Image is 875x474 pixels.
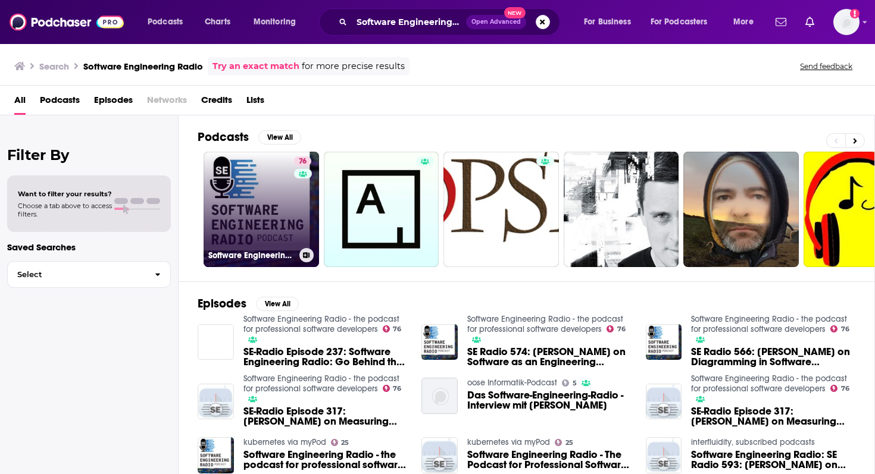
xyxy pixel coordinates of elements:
a: 76 [294,156,311,166]
button: open menu [725,12,768,32]
img: Software Engineering Radio - The Podcast for Professional Software Developers: SE Radio 634: Jim ... [421,437,458,473]
span: Software Engineering Radio - the podcast for professional software developers: SE Radio 649: [PER... [243,450,408,470]
a: Show notifications dropdown [801,12,819,32]
img: SE Radio 566: Ashley Peacock on Diagramming in Software Engineering [646,324,682,360]
img: Podchaser - Follow, Share and Rate Podcasts [10,11,124,33]
span: 5 [573,381,577,386]
span: for more precise results [302,59,405,73]
span: SE Radio 566: [PERSON_NAME] on Diagramming in Software Engineering [691,347,855,367]
a: 76 [607,325,626,332]
span: Episodes [94,90,133,115]
a: 76 [383,325,402,332]
span: Software Engineering Radio - The Podcast for Professional Software Developers: SE Radio 634: [PER... [467,450,632,470]
span: 76 [841,386,849,391]
span: SE-Radio Episode 317: [PERSON_NAME] on Measuring Software Engineering Productivity [243,406,408,426]
button: Show profile menu [833,9,860,35]
svg: Add a profile image [850,9,860,18]
a: Credits [201,90,232,115]
a: 25 [555,439,573,446]
span: New [504,7,526,18]
a: PodcastsView All [198,130,301,145]
button: View All [256,297,299,311]
a: Software Engineering Radio - the podcast for professional software developers [691,314,847,334]
a: Software Engineering Radio - the podcast for professional software developers: SE Radio 649: Luka... [243,450,408,470]
img: Software Engineering Radio: SE Radio 593: Eric Olden on Identity Orchestration [646,437,682,473]
div: Search podcasts, credits, & more... [330,8,571,36]
span: Podcasts [148,14,183,30]
input: Search podcasts, credits, & more... [352,12,466,32]
img: SE-Radio Episode 317: Travis Kimmel on Measuring Software Engineering Productivity [198,384,234,420]
button: Open AdvancedNew [466,15,526,29]
a: Software Engineering Radio - the podcast for professional software developers [467,314,623,334]
span: Networks [147,90,187,115]
a: oose Informatik-Podcast [467,378,557,388]
span: For Podcasters [651,14,708,30]
span: 76 [617,327,626,332]
a: 5 [562,379,577,387]
a: kubernetes via myPod [467,437,550,447]
a: EpisodesView All [198,296,299,311]
a: Software Engineering Radio - the podcast for professional software developers [243,314,399,334]
a: 25 [331,439,349,446]
a: interfluidity, subscribed podcasts [691,437,815,447]
span: Open Advanced [471,19,521,25]
h3: Software Engineering Radio [83,61,203,72]
img: User Profile [833,9,860,35]
span: 76 [393,386,401,391]
button: open menu [245,12,311,32]
span: 25 [341,440,349,445]
a: Podcasts [40,90,80,115]
a: kubernetes via myPod [243,437,326,447]
h3: Search [39,61,69,72]
h3: Software Engineering Radio - the podcast for professional software developers [208,250,295,260]
a: Software Engineering Radio - the podcast for professional software developers [691,373,847,394]
a: 76 [830,325,849,332]
button: View All [258,130,301,145]
p: Saved Searches [7,241,171,253]
button: Send feedback [796,61,856,71]
a: SE-Radio Episode 237: Software Engineering Radio: Go Behind the Scenes and Meet the Team [243,347,408,367]
img: Das Software-Engineering-Radio - Interview mit Markus Völter [421,378,458,414]
span: Select [8,271,145,278]
img: SE Radio 574: Chad Michel on Software as an Engineering Discipline [421,324,458,360]
a: SE Radio 574: Chad Michel on Software as an Engineering Discipline [467,347,632,367]
a: Lists [246,90,264,115]
button: open menu [643,12,725,32]
img: SE-Radio Episode 237: Software Engineering Radio: Go Behind the Scenes and Meet the Team [198,324,234,360]
span: SE Radio 574: [PERSON_NAME] on Software as an Engineering Discipline [467,347,632,367]
a: SE-Radio Episode 317: Travis Kimmel on Measuring Software Engineering Productivity [243,406,408,426]
h2: Episodes [198,296,246,311]
a: SE-Radio Episode 317: Travis Kimmel on Measuring Software Engineering Productivity [691,406,855,426]
span: 76 [841,327,849,332]
span: All [14,90,26,115]
a: Software Engineering Radio: SE Radio 593: Eric Olden on Identity Orchestration [691,450,855,470]
a: 76Software Engineering Radio - the podcast for professional software developers [204,152,319,267]
span: SE-Radio Episode 317: [PERSON_NAME] on Measuring Software Engineering Productivity [691,406,855,426]
a: 76 [383,385,402,392]
img: SE-Radio Episode 317: Travis Kimmel on Measuring Software Engineering Productivity [646,384,682,420]
span: 25 [565,440,573,445]
span: Software Engineering Radio: SE Radio 593: [PERSON_NAME] on Identity Orchestration [691,450,855,470]
span: Charts [205,14,230,30]
span: For Business [584,14,631,30]
h2: Podcasts [198,130,249,145]
a: Software Engineering Radio - the podcast for professional software developers: SE Radio 649: Luka... [198,437,234,473]
span: Das Software-Engineering-Radio - Interview mit [PERSON_NAME] [467,390,632,410]
span: More [733,14,754,30]
a: Das Software-Engineering-Radio - Interview mit Markus Völter [467,390,632,410]
a: SE Radio 566: Ashley Peacock on Diagramming in Software Engineering [691,347,855,367]
button: open menu [576,12,646,32]
span: 76 [393,327,401,332]
button: Select [7,261,171,288]
a: Software Engineering Radio - The Podcast for Professional Software Developers: SE Radio 634: Jim ... [467,450,632,470]
a: 76 [830,385,849,392]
